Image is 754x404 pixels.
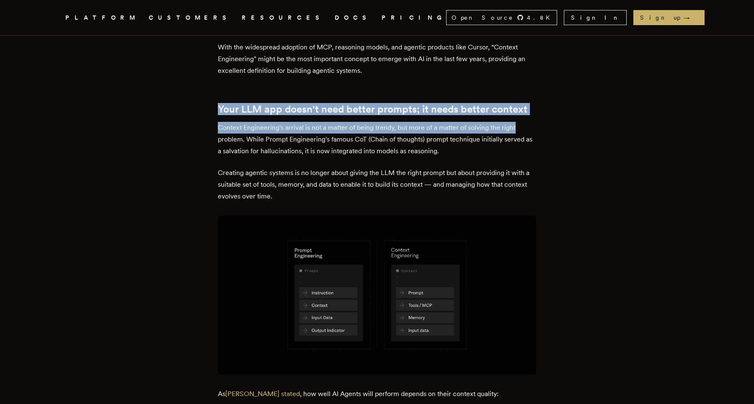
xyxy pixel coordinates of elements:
a: [PERSON_NAME] stated [225,390,300,398]
a: Sign up [633,10,705,25]
p: As , how well AI Agents will perform depends on their context quality: [218,388,536,400]
span: 4.8 K [527,13,555,22]
h2: Your LLM app doesn't need better prompts; it needs better context [218,103,536,115]
p: Creating agentic systems is no longer about giving the LLM the right prompt but about providing i... [218,167,536,202]
a: PRICING [382,13,446,23]
img: Prompt Engineering's is now a small subset of building a rich and relevant Agent context. [218,216,536,375]
p: With the widespread adoption of MCP, reasoning models, and agentic products like Cursor, “Context... [218,41,536,77]
a: Sign In [564,10,627,25]
span: → [684,13,698,22]
span: Open Source [452,13,514,22]
p: Context Engineering's arrival is not a matter of being trendy, but more of a matter of solving th... [218,122,536,157]
button: RESOURCES [242,13,325,23]
button: PLATFORM [65,13,139,23]
a: CUSTOMERS [149,13,232,23]
a: DOCS [335,13,372,23]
